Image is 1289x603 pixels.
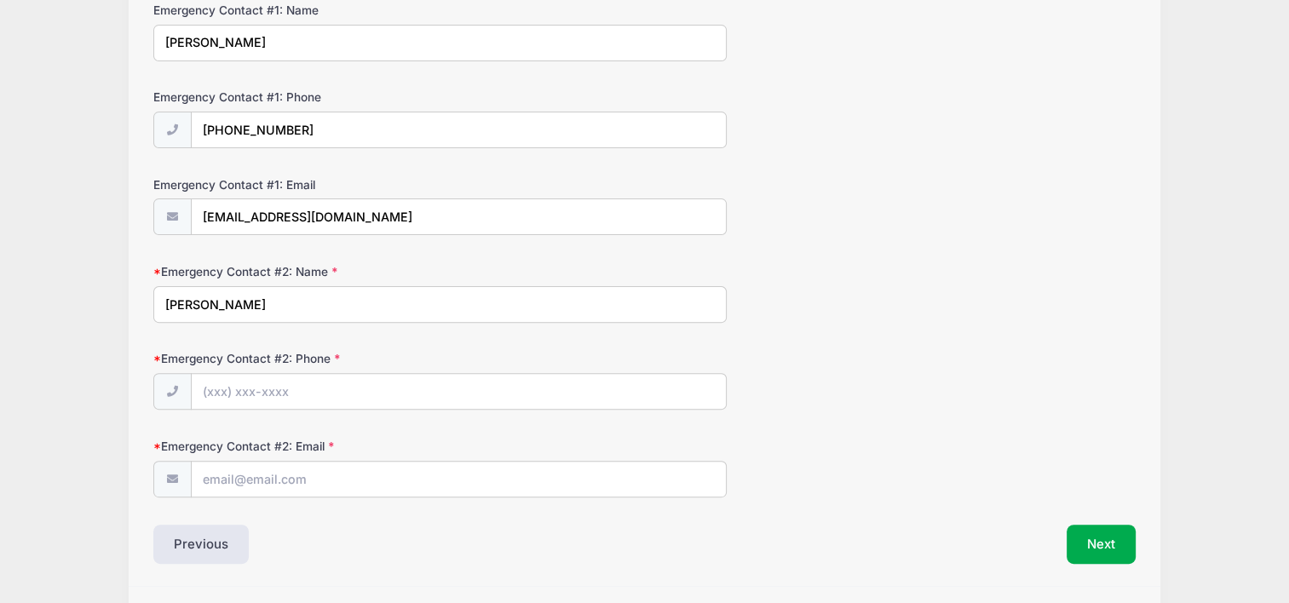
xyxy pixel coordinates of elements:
[191,461,727,497] input: email@email.com
[191,198,727,235] input: email@email.com
[153,263,480,280] label: Emergency Contact #2: Name
[153,438,480,455] label: Emergency Contact #2: Email
[1067,525,1136,564] button: Next
[191,112,727,148] input: (xxx) xxx-xxxx
[153,2,480,19] label: Emergency Contact #1: Name
[153,89,480,106] label: Emergency Contact #1: Phone
[153,525,249,564] button: Previous
[153,176,480,193] label: Emergency Contact #1: Email
[153,350,480,367] label: Emergency Contact #2: Phone
[191,373,727,410] input: (xxx) xxx-xxxx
